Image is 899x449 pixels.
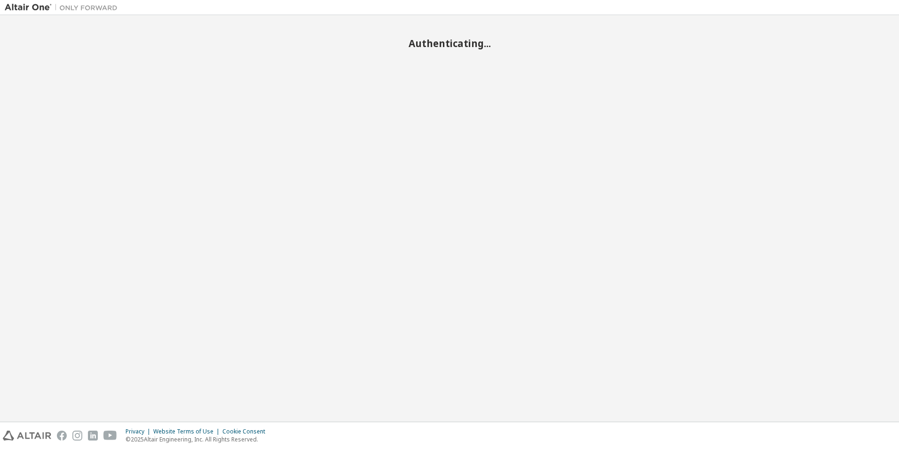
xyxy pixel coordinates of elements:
[126,435,271,443] p: © 2025 Altair Engineering, Inc. All Rights Reserved.
[222,428,271,435] div: Cookie Consent
[57,431,67,441] img: facebook.svg
[5,3,122,12] img: Altair One
[126,428,153,435] div: Privacy
[153,428,222,435] div: Website Terms of Use
[88,431,98,441] img: linkedin.svg
[103,431,117,441] img: youtube.svg
[3,431,51,441] img: altair_logo.svg
[5,37,894,49] h2: Authenticating...
[72,431,82,441] img: instagram.svg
